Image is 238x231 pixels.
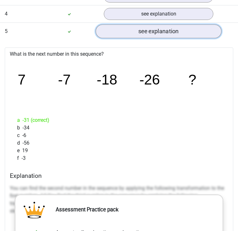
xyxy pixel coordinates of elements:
span: 5 [5,28,8,34]
a: see explanation [104,8,213,20]
span: e [17,147,22,154]
span: c [17,132,22,139]
h4: Explanation [10,172,228,179]
div: -34 [12,124,226,132]
span: a [17,116,22,124]
span: d [17,139,22,147]
tspan: -26 [139,72,160,88]
p: You can find the second number in the sequence by applying the following transformation to the fi... [10,184,228,215]
div: -6 [12,132,226,139]
tspan: -18 [97,72,117,88]
div: -3 [12,154,226,162]
tspan: -7 [58,72,71,88]
span: f [17,154,22,162]
tspan: 7 [18,72,26,88]
div: 19 [12,147,226,154]
a: see explanation [96,24,222,38]
div: -56 [12,139,226,147]
span: b [17,124,22,132]
div: -31 (correct) [12,116,226,124]
tspan: ? [188,72,196,88]
span: 4 [5,11,8,17]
